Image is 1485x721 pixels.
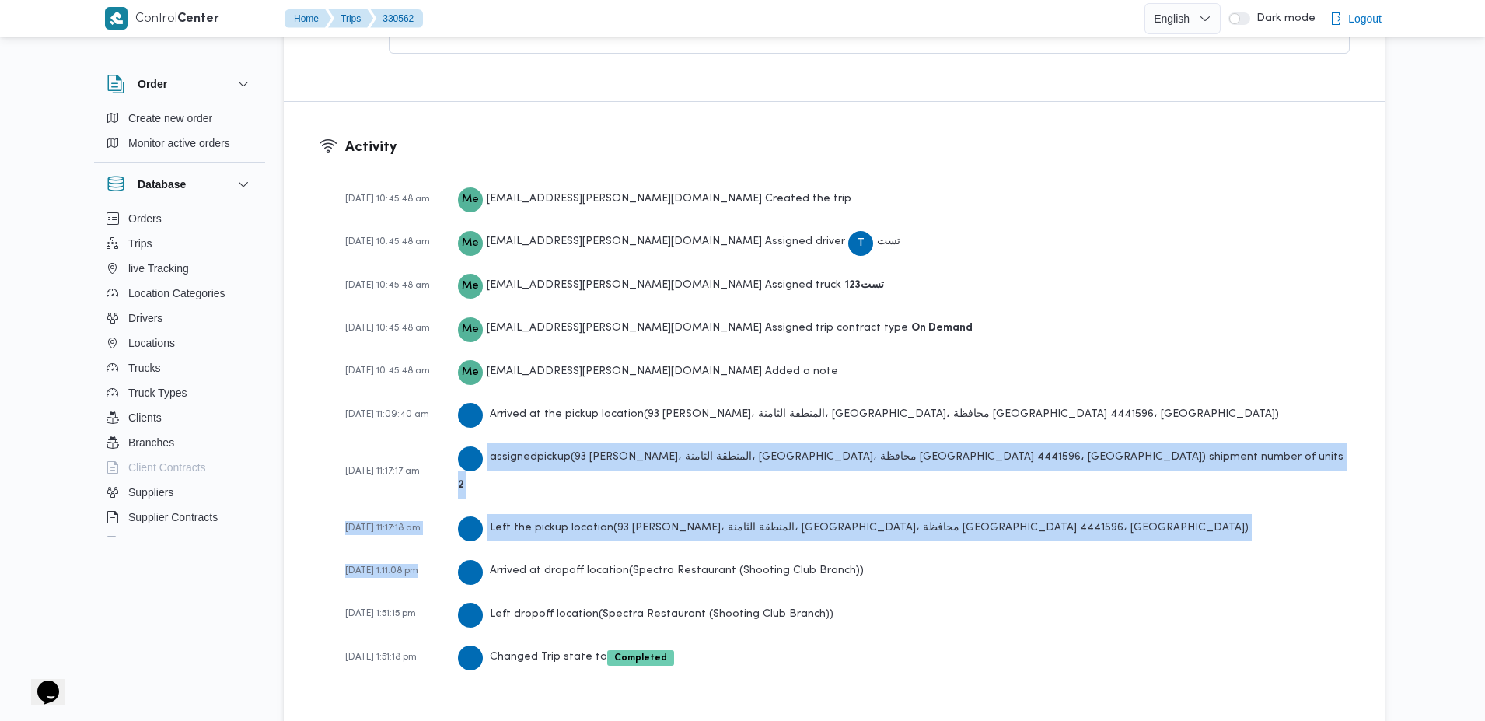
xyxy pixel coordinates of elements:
div: Assigned trip contract type [458,314,973,341]
b: On Demand [911,323,973,333]
span: Trucks [128,359,160,377]
span: Branches [128,433,174,452]
button: Suppliers [100,480,259,505]
div: Database [94,206,265,543]
div: Arrived at dropoff location ( Spectra Restaurant (Shooting Club Branch) ) [458,557,864,584]
span: Orders [128,209,162,228]
button: 330562 [370,9,423,28]
button: Database [107,175,253,194]
span: Suppliers [128,483,173,502]
span: Supplier Contracts [128,508,218,527]
div: Changed Trip state to [458,643,674,670]
button: Monitor active orders [100,131,259,156]
div: Left the pickup location ( 93 [PERSON_NAME]، المنطقة الثامنة، [GEOGRAPHIC_DATA]، محافظة [GEOGRAPH... [458,514,1249,541]
span: Me [462,274,479,299]
span: Clients [128,408,162,427]
div: Mohamed.elsayed@illa.com.eg [458,360,483,385]
div: Tst [848,231,873,256]
span: [DATE] 10:45:48 am [345,237,430,247]
span: [DATE] 1:11:08 pm [345,566,418,576]
span: Me [462,187,479,212]
span: Location Categories [128,284,225,303]
span: Devices [128,533,167,551]
button: Create new order [100,106,259,131]
span: Create new order [128,109,212,128]
span: [DATE] 1:51:18 pm [345,653,417,662]
div: Mohamed.elsayed@illa.com.eg [458,231,483,256]
span: [DATE] 11:17:18 am [345,523,421,533]
div: Order [94,106,265,162]
button: Orders [100,206,259,231]
button: Branches [100,430,259,455]
button: live Tracking [100,256,259,281]
span: [EMAIL_ADDRESS][PERSON_NAME][DOMAIN_NAME] [487,366,762,376]
button: Drivers [100,306,259,331]
span: Locations [128,334,175,352]
button: Clients [100,405,259,430]
span: [EMAIL_ADDRESS][PERSON_NAME][DOMAIN_NAME] [487,194,762,204]
span: Drivers [128,309,162,327]
span: [DATE] 11:17:17 am [345,467,420,476]
span: [EMAIL_ADDRESS][PERSON_NAME][DOMAIN_NAME] [487,236,762,247]
span: Completed [607,650,674,666]
span: Me [462,231,479,256]
span: Truck Types [128,383,187,402]
span: Trips [128,234,152,253]
span: T [858,231,865,256]
div: assigned pickup ( 93 [PERSON_NAME]، المنطقة الثامنة، [GEOGRAPHIC_DATA]، محافظة [GEOGRAPHIC_DATA]‬... [458,443,1350,498]
b: Center [177,13,219,25]
span: Monitor active orders [128,134,230,152]
button: Trips [328,9,373,28]
h3: Database [138,175,186,194]
span: [DATE] 1:51:15 pm [345,609,416,618]
h3: Activity [345,137,1350,158]
span: Logout [1348,9,1382,28]
div: Added a note [458,358,838,385]
button: Truck Types [100,380,259,405]
b: تست123 [844,280,884,290]
span: Me [462,360,479,385]
span: تست [877,236,900,247]
button: Logout [1323,3,1388,34]
span: live Tracking [128,259,189,278]
div: Mohamed.elsayed@illa.com.eg [458,317,483,342]
span: Dark mode [1250,12,1316,25]
div: Assigned truck [458,271,884,299]
div: Mohamed.elsayed@illa.com.eg [458,187,483,212]
button: Devices [100,530,259,555]
b: 2 [458,480,464,490]
button: Trips [100,231,259,256]
span: Me [462,317,479,342]
button: Home [285,9,331,28]
b: Completed [614,653,667,663]
button: Trucks [100,355,259,380]
span: Client Contracts [128,458,206,477]
div: Created the trip [458,185,851,212]
img: X8yXhbKr1z7QwAAAABJRU5ErkJggg== [105,7,128,30]
span: [DATE] 10:45:48 am [345,366,430,376]
div: Mohamed.elsayed@illa.com.eg [458,274,483,299]
h3: Order [138,75,167,93]
div: Left dropoff location ( Spectra Restaurant (Shooting Club Branch) ) [458,600,833,628]
button: Client Contracts [100,455,259,480]
div: Assigned driver [458,228,900,255]
span: [EMAIL_ADDRESS][PERSON_NAME][DOMAIN_NAME] [487,280,762,290]
span: [EMAIL_ADDRESS][PERSON_NAME][DOMAIN_NAME] [487,323,762,333]
button: Locations [100,331,259,355]
span: [DATE] 10:45:48 am [345,194,430,204]
iframe: chat widget [16,659,65,705]
button: Supplier Contracts [100,505,259,530]
span: [DATE] 11:09:40 am [345,410,429,419]
span: [DATE] 10:45:48 am [345,281,430,290]
button: Order [107,75,253,93]
span: [DATE] 10:45:48 am [345,324,430,333]
button: Location Categories [100,281,259,306]
div: Arrived at the pickup location ( 93 [PERSON_NAME]، المنطقة الثامنة، [GEOGRAPHIC_DATA]، محافظة [GE... [458,401,1279,428]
